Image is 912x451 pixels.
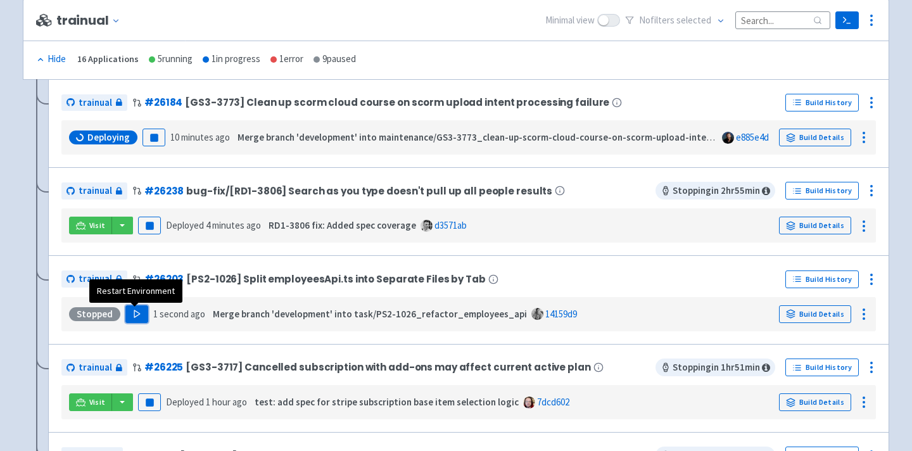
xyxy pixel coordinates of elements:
button: Play [125,305,148,323]
span: trainual [79,184,112,198]
input: Search... [735,11,830,29]
span: Deploying [87,131,130,144]
span: [PS2-1026] Split employeesApi.ts into Separate Files by Tab [186,274,485,284]
a: trainual [61,94,127,111]
span: Minimal view [545,13,595,28]
a: trainual [61,359,127,376]
a: Build History [785,94,859,111]
a: #26203 [144,272,184,286]
div: 1 in progress [203,52,260,67]
strong: test: add spec for stripe subscription base item selection logic [255,396,519,408]
div: Stopped [69,307,120,321]
span: Stopping in 2 hr 55 min [655,182,775,200]
a: Build Details [779,129,851,146]
span: [GS3-3773] Clean up scorm cloud course on scorm upload intent processing failure [185,97,609,108]
span: No filter s [639,13,711,28]
div: 16 Applications [77,52,139,67]
button: Pause [138,393,161,411]
time: 1 hour ago [206,396,247,408]
a: d3571ab [434,219,467,231]
button: Pause [142,129,165,146]
time: 1 second ago [153,308,205,320]
span: Deployed [166,396,247,408]
span: trainual [79,360,112,375]
span: trainual [79,96,112,110]
time: 4 minutes ago [206,219,261,231]
span: bug-fix/[RD1-3806] Search as you type doesn't pull up all people results [186,186,552,196]
a: trainual [61,270,127,288]
button: Hide [36,52,67,67]
time: 10 minutes ago [170,131,230,143]
a: Visit [69,393,112,411]
span: Visit [89,397,106,407]
a: e885e4d [736,131,769,143]
span: [GS3-3717] Cancelled subscription with add-ons may affect current active plan [186,362,590,372]
span: Deployed [166,219,261,231]
strong: Merge branch 'development' into task/PS2-1026_refactor_employees_api [213,308,527,320]
div: 9 paused [313,52,356,67]
div: 1 error [270,52,303,67]
span: Stopping in 1 hr 51 min [655,359,775,376]
div: 5 running [149,52,193,67]
span: Visit [89,220,106,231]
a: Build Details [779,393,851,411]
a: #26184 [144,96,182,109]
span: trainual [79,272,112,286]
button: trainual [56,13,125,28]
a: 7dcd602 [537,396,569,408]
span: selected [676,14,711,26]
a: Build History [785,270,859,288]
a: #26238 [144,184,184,198]
a: Build Details [779,305,851,323]
a: trainual [61,182,127,200]
a: 14159d9 [545,308,577,320]
strong: Merge branch 'development' into maintenance/GS3-3773_clean-up-scorm-cloud-course-on-scorm-upload-... [237,131,797,143]
strong: RD1-3806 fix: Added spec coverage [269,219,416,231]
a: Build History [785,359,859,376]
a: Visit [69,217,112,234]
a: Build History [785,182,859,200]
button: Pause [138,217,161,234]
a: Build Details [779,217,851,234]
a: #26225 [144,360,183,374]
a: Terminal [835,11,859,29]
div: Hide [36,52,66,67]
